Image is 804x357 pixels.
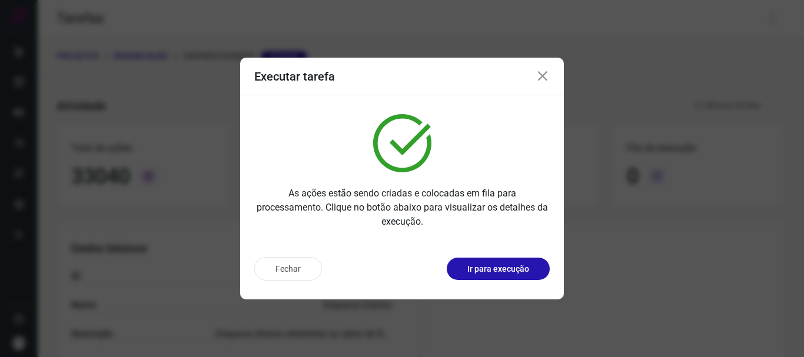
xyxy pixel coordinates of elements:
[467,263,529,275] p: Ir para execução
[447,258,550,280] button: Ir para execução
[254,186,550,229] p: As ações estão sendo criadas e colocadas em fila para processamento. Clique no botão abaixo para ...
[254,69,335,84] h3: Executar tarefa
[373,114,431,172] img: verified.svg
[254,257,322,281] button: Fechar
